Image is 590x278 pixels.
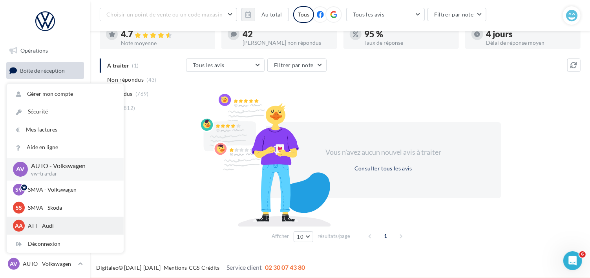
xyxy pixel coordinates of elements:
[28,204,114,212] p: SMVA - Skoda
[186,59,265,72] button: Tous les avis
[353,11,385,18] span: Tous les avis
[265,263,305,271] span: 02 30 07 43 80
[241,8,289,21] button: Au total
[318,232,350,240] span: résultats/page
[7,121,124,139] a: Mes factures
[351,164,415,173] button: Consulter tous les avis
[121,30,209,39] div: 4.7
[5,141,86,157] a: Médiathèque
[20,47,48,54] span: Opérations
[122,105,135,111] span: (812)
[16,204,22,212] span: SS
[135,91,149,97] span: (769)
[427,8,487,21] button: Filtrer par note
[294,231,314,242] button: 10
[579,251,586,258] span: 6
[107,76,144,84] span: Non répondus
[272,232,289,240] span: Afficher
[243,40,331,46] div: [PERSON_NAME] non répondus
[7,103,124,121] a: Sécurité
[16,165,25,174] span: AV
[31,170,111,177] p: vw-tra-dar
[486,40,574,46] div: Délai de réponse moyen
[20,67,65,73] span: Boîte de réception
[5,82,86,99] a: Visibilité en ligne
[5,121,86,138] a: Contacts
[164,264,187,271] a: Mentions
[96,264,119,271] a: Digitaleo
[316,147,451,157] div: Vous n'avez aucun nouvel avis à traiter
[31,161,111,170] p: AUTO - Volkswagen
[28,186,114,194] p: SMVA - Volkswagen
[5,102,86,118] a: Campagnes
[7,139,124,156] a: Aide en ligne
[365,40,453,46] div: Taux de réponse
[121,40,209,46] div: Note moyenne
[7,85,124,103] a: Gérer mon compte
[147,77,157,83] span: (43)
[6,256,84,271] a: AV AUTO - Volkswagen
[346,8,425,21] button: Tous les avis
[297,234,304,240] span: 10
[5,180,86,203] a: PLV et print personnalisable
[189,264,199,271] a: CGS
[106,11,223,18] span: Choisir un point de vente ou un code magasin
[201,264,219,271] a: Crédits
[7,235,124,253] div: Déconnexion
[96,264,305,271] span: © [DATE]-[DATE] - - -
[293,6,314,23] div: Tous
[15,186,22,194] span: SV
[227,263,262,271] span: Service client
[28,222,114,230] p: ATT - Audi
[365,30,453,38] div: 95 %
[267,59,327,72] button: Filtrer par note
[5,42,86,59] a: Opérations
[486,30,574,38] div: 4 jours
[5,62,86,79] a: Boîte de réception
[15,222,23,230] span: AA
[5,160,86,177] a: Calendrier
[379,230,392,242] span: 1
[5,206,86,229] a: Campagnes DataOnDemand
[193,62,225,68] span: Tous les avis
[563,251,582,270] iframe: Intercom live chat
[10,260,18,268] span: AV
[23,260,75,268] p: AUTO - Volkswagen
[243,30,331,38] div: 42
[255,8,289,21] button: Au total
[100,8,237,21] button: Choisir un point de vente ou un code magasin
